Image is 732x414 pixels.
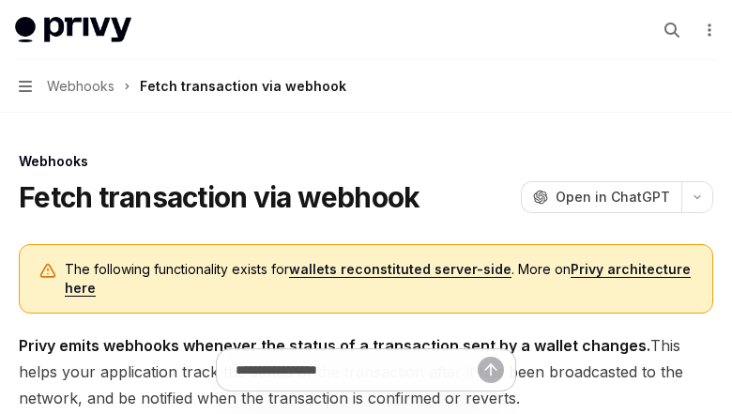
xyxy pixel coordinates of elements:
span: The following functionality exists for . More on [65,260,694,298]
div: Webhooks [19,152,713,171]
span: Webhooks [47,75,114,98]
button: Open search [657,15,687,45]
h1: Fetch transaction via webhook [19,180,419,214]
span: Open in ChatGPT [556,188,670,207]
button: Open in ChatGPT [521,181,681,213]
span: This helps your application track the status of the transaction after it has been broadcasted to ... [19,332,713,411]
input: Ask a question... [236,349,478,391]
button: Send message [478,357,504,383]
svg: Warning [38,262,57,281]
button: More actions [698,17,717,43]
strong: Privy emits webhooks whenever the status of a transaction sent by a wallet changes. [19,336,650,355]
div: Fetch transaction via webhook [140,75,346,98]
a: wallets reconstituted server-side [289,261,511,278]
img: light logo [15,17,131,43]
